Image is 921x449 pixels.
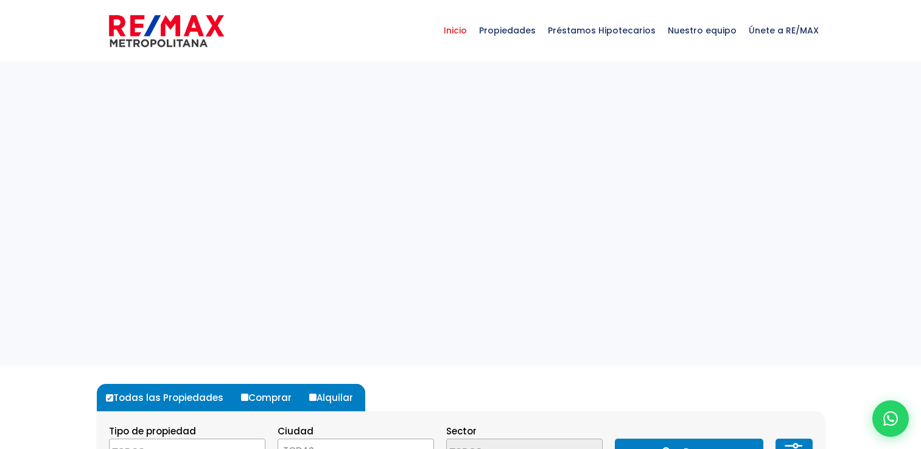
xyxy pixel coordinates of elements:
[438,12,473,49] span: Inicio
[743,12,825,49] span: Únete a RE/MAX
[542,12,662,49] span: Préstamos Hipotecarios
[106,394,113,402] input: Todas las Propiedades
[446,425,477,437] span: Sector
[109,425,196,437] span: Tipo de propiedad
[103,384,236,411] label: Todas las Propiedades
[238,384,304,411] label: Comprar
[109,13,224,49] img: remax-metropolitana-logo
[241,394,248,401] input: Comprar
[662,12,743,49] span: Nuestro equipo
[306,384,365,411] label: Alquilar
[473,12,542,49] span: Propiedades
[309,394,317,401] input: Alquilar
[278,425,313,437] span: Ciudad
